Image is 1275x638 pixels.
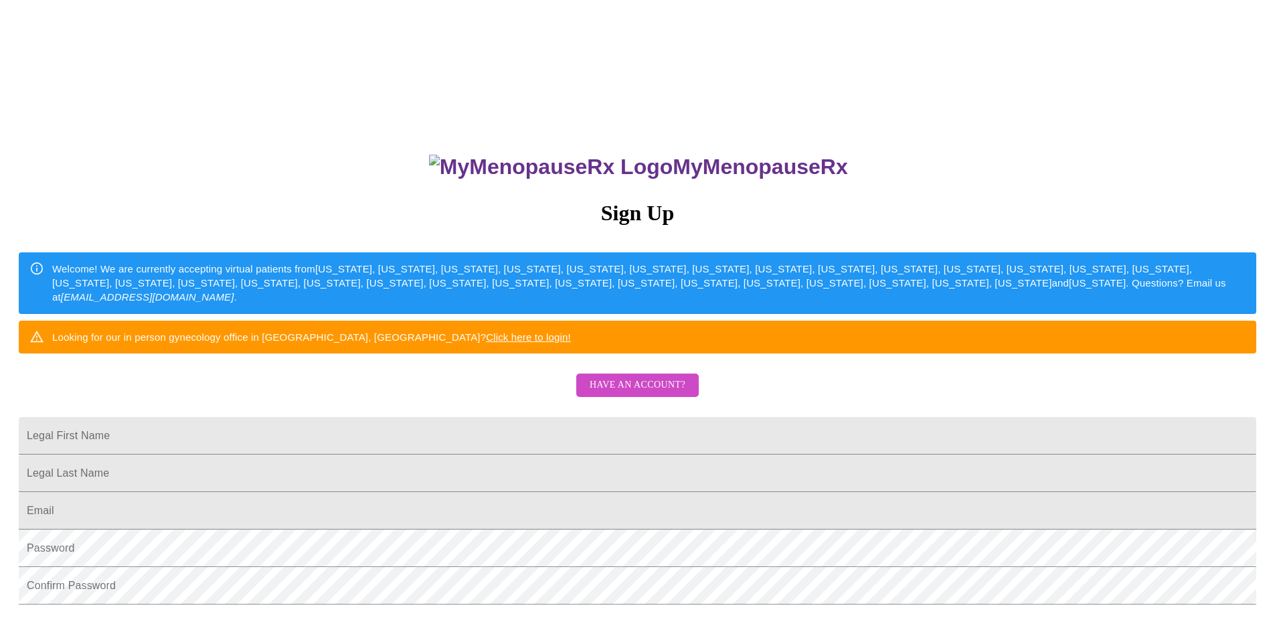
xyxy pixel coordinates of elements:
em: [EMAIL_ADDRESS][DOMAIN_NAME] [61,291,234,303]
a: Have an account? [573,388,702,400]
img: MyMenopauseRx Logo [429,155,673,179]
span: Have an account? [590,377,685,394]
h3: MyMenopauseRx [21,155,1257,179]
button: Have an account? [576,374,699,397]
a: Click here to login! [486,331,571,343]
h3: Sign Up [19,201,1256,226]
div: Welcome! We are currently accepting virtual patients from [US_STATE], [US_STATE], [US_STATE], [US... [52,256,1246,310]
div: Looking for our in person gynecology office in [GEOGRAPHIC_DATA], [GEOGRAPHIC_DATA]? [52,325,571,349]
